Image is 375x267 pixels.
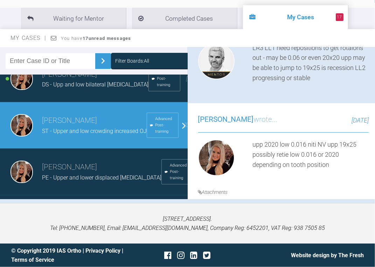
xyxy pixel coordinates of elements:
div: © Copyright 2019 IAS Ortho | | [11,246,129,264]
a: Terms of Service [11,257,54,263]
span: [PERSON_NAME] [198,115,254,124]
span: You have [61,36,131,41]
img: Emma Wall [11,114,33,136]
span: DS - Upp and low bilateral [MEDICAL_DATA] [42,81,148,88]
img: Emma Wall [11,68,33,90]
div: upp 2020 low 0.016 niti NV upp 19x25 possibly retie low 0.016 or 2020 depending on tooth position [253,140,369,179]
span: PE - Upper and lower displaced [MEDICAL_DATA] [42,174,161,181]
li: My Cases [243,5,348,29]
div: Filter Boards: All [115,57,149,65]
li: Completed Cases [132,8,237,29]
img: chevronRight.28bd32b0.svg [97,55,109,66]
h3: [PERSON_NAME] [42,115,147,127]
li: Waiting for Mentor [21,8,126,29]
strong: 17 unread messages [83,36,131,41]
img: Ross Hobson [198,43,235,79]
h3: [PERSON_NAME] [42,161,161,173]
input: Enter Case ID or Title [6,53,95,69]
span: Advanced Post-training [157,69,177,88]
span: My Cases [11,35,47,41]
img: Emma Wall [198,140,235,176]
h3: [PERSON_NAME] [42,69,148,80]
span: 17 [336,13,343,21]
span: ST - Upper and low crowding increased OJ [42,128,147,134]
h3: wrote... [198,114,278,126]
span: Advanced Post-training [155,116,175,135]
img: Emma Wall [11,161,33,183]
span: Advanced Post-training [170,162,190,181]
span: [DATE] [352,117,369,124]
p: [STREET_ADDRESS]. Tel: [PHONE_NUMBER], Email: [EMAIL_ADDRESS][DOMAIN_NAME], Company Reg: 6452201,... [11,215,364,232]
div: LR3 LL1 need repositions to get rotaions out - may be 0.06 or even 20x20 upp may be able to jump ... [253,43,369,83]
a: Website design by The Fresh [291,252,364,259]
a: Privacy Policy [85,247,120,254]
h4: Attachments [198,188,369,196]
